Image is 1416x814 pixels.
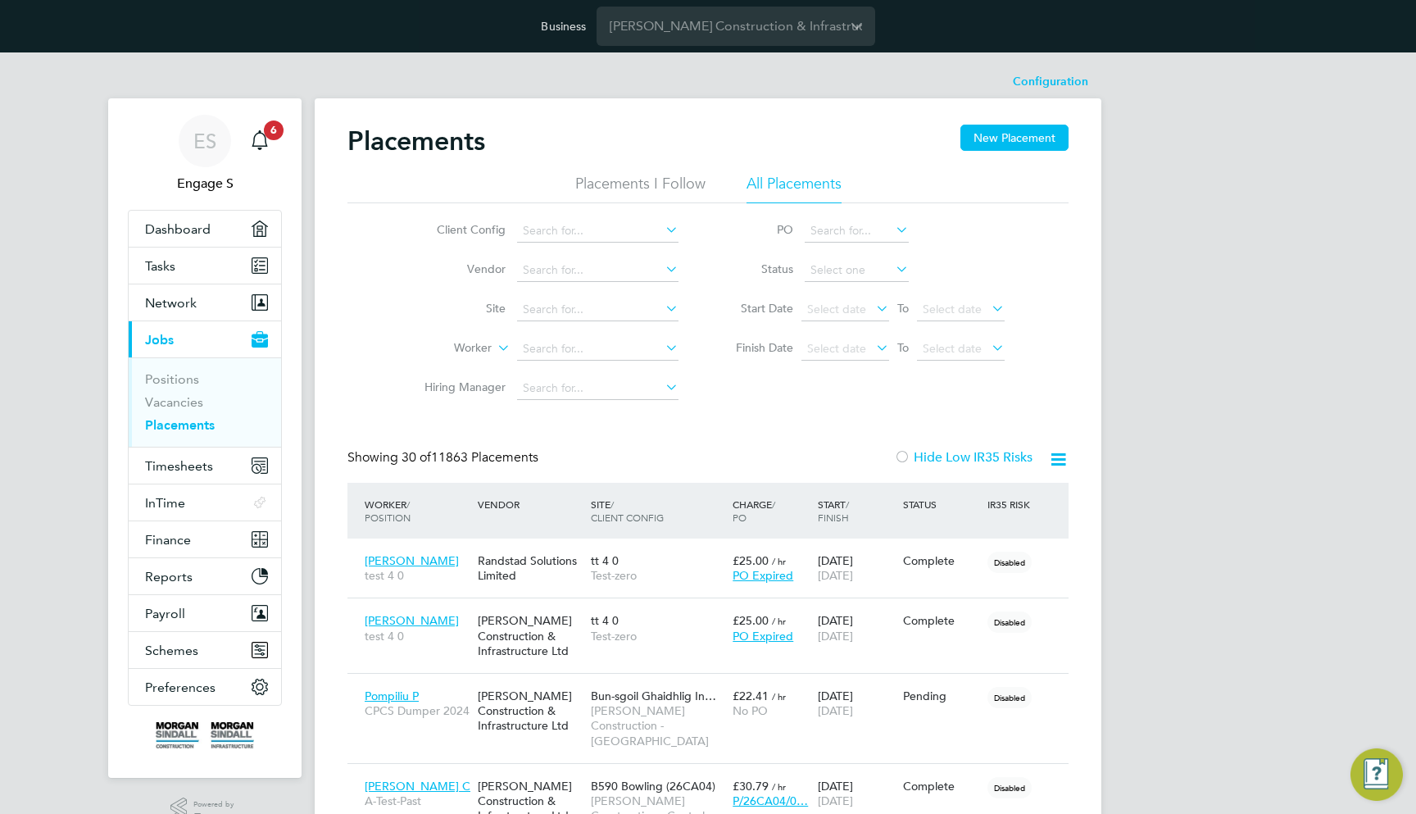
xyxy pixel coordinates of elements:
span: tt 4 0 [591,553,619,568]
div: Charge [728,489,814,532]
div: Site [587,489,728,532]
span: Engage S [128,174,282,193]
div: Complete [903,779,980,794]
span: Schemes [145,643,198,658]
span: Disabled [987,612,1032,633]
div: [PERSON_NAME] Construction & Infrastructure Ltd [474,605,587,666]
button: Preferences [129,669,281,705]
a: Go to home page [128,722,282,748]
span: Timesheets [145,458,213,474]
input: Search for... [517,377,678,400]
span: / Finish [818,498,849,524]
a: Positions [145,371,199,387]
span: test 4 0 [365,568,470,583]
span: / hr [772,555,786,567]
button: InTime [129,484,281,521]
button: New Placement [960,125,1069,151]
li: Configuration [1013,66,1088,98]
a: Tasks [129,248,281,284]
nav: Main navigation [108,98,302,778]
div: Vendor [474,489,587,519]
span: [PERSON_NAME] C [365,779,470,794]
span: To [892,298,914,319]
input: Search for... [517,259,678,282]
span: Powered by [193,798,239,812]
div: Randstad Solutions Limited [474,545,587,591]
span: Select date [807,302,866,316]
label: Start Date [719,301,793,316]
span: Disabled [987,687,1032,708]
img: morgansindall-logo-retina.png [156,722,254,748]
button: Payroll [129,595,281,631]
div: Pending [903,689,980,703]
label: Business [541,19,586,34]
span: [DATE] [818,629,853,643]
button: Network [129,284,281,321]
a: ESEngage S [128,115,282,193]
a: Pompiliu PCPCS Dumper 2024[PERSON_NAME] Construction & Infrastructure LtdBun-sgoil Ghaidhlig In…[... [361,680,1069,693]
span: Select date [923,302,982,316]
span: 30 of [402,449,431,466]
span: Select date [807,341,866,356]
span: No PO [733,703,768,718]
span: Bun-sgoil Ghaidhlig In… [591,689,716,703]
label: Hiring Manager [411,380,506,394]
span: Payroll [145,606,185,621]
a: [PERSON_NAME] CA-Test-Past[PERSON_NAME] Construction & Infrastructure LtdB590 Bowling (26CA04)[PE... [361,770,1069,784]
input: Search for... [517,338,678,361]
span: Test-zero [591,629,724,643]
span: test 4 0 [365,629,470,643]
h2: Placements [347,125,485,157]
span: Disabled [987,552,1032,573]
span: Disabled [987,777,1032,798]
div: Complete [903,613,980,628]
li: All Placements [747,174,842,203]
span: Finance [145,532,191,548]
span: Select date [923,341,982,356]
span: 6 [264,121,284,140]
span: / hr [772,615,786,627]
div: Start [814,489,899,532]
button: Jobs [129,321,281,357]
span: PO Expired [733,568,793,583]
div: Complete [903,553,980,568]
div: Status [899,489,984,519]
label: Finish Date [719,340,793,355]
span: ES [193,130,216,152]
label: PO [719,222,793,237]
div: [PERSON_NAME] Construction & Infrastructure Ltd [474,680,587,742]
a: [PERSON_NAME]test 4 0Randstad Solutions Limitedtt 4 0Test-zero£25.00 / hrPO Expired[DATE][DATE]Co... [361,544,1069,558]
span: [PERSON_NAME] [365,553,459,568]
span: [PERSON_NAME] [365,613,459,628]
span: £30.79 [733,779,769,794]
span: Jobs [145,332,174,348]
span: £25.00 [733,553,769,568]
a: Placements [145,417,215,433]
span: Pompiliu P [365,689,419,703]
span: Tasks [145,258,175,274]
span: InTime [145,495,185,511]
a: Vacancies [145,394,203,410]
input: Search for... [517,220,678,243]
input: Select one [805,259,909,282]
a: [PERSON_NAME]test 4 0[PERSON_NAME] Construction & Infrastructure Ltdtt 4 0Test-zero£25.00 / hrPO ... [361,604,1069,618]
span: / Client Config [591,498,664,524]
a: Dashboard [129,211,281,247]
div: [DATE] [814,545,899,591]
span: [DATE] [818,703,853,718]
span: Reports [145,569,193,584]
label: Client Config [411,222,506,237]
span: Preferences [145,680,216,695]
button: Finance [129,521,281,557]
div: IR35 Risk [983,489,1040,519]
button: Engage Resource Center [1350,748,1403,801]
div: Jobs [129,357,281,447]
input: Search for... [805,220,909,243]
label: Site [411,301,506,316]
a: 6 [243,115,276,167]
span: [DATE] [818,794,853,808]
span: PO Expired [733,629,793,643]
div: [DATE] [814,605,899,651]
button: Schemes [129,632,281,668]
span: tt 4 0 [591,613,619,628]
